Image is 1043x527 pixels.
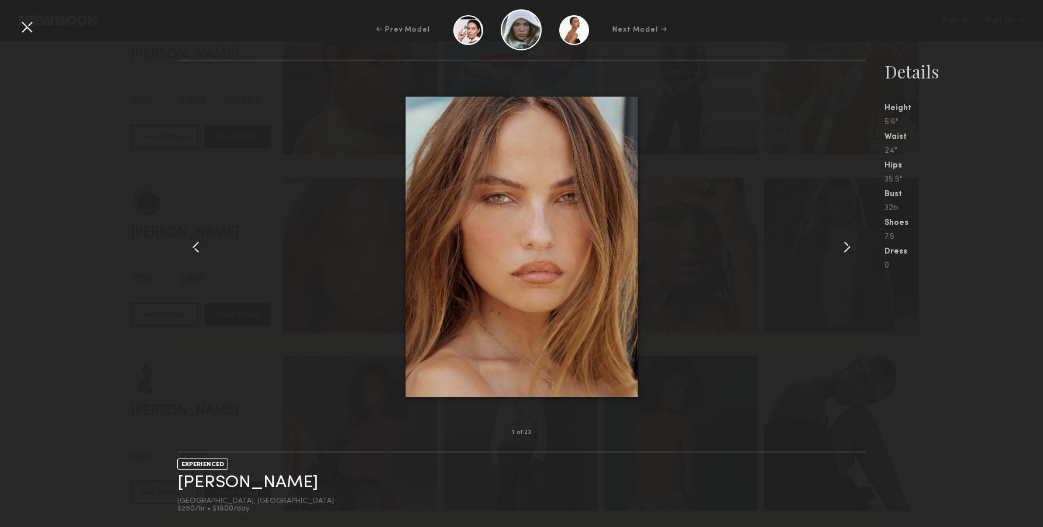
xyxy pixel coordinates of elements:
[884,60,1043,83] div: Details
[884,104,1043,112] div: Height
[884,262,1043,270] div: 0
[177,458,228,470] div: EXPERIENCED
[884,190,1043,199] div: Bust
[376,25,430,35] div: ← Prev Model
[884,176,1043,184] div: 35.5"
[177,498,334,505] div: [GEOGRAPHIC_DATA], [GEOGRAPHIC_DATA]
[884,133,1043,141] div: Waist
[612,25,667,35] div: Next Model →
[884,219,1043,227] div: Shoes
[884,147,1043,155] div: 24"
[177,474,318,492] a: [PERSON_NAME]
[884,248,1043,256] div: Dress
[884,118,1043,126] div: 5'6"
[512,430,531,436] div: 1 of 23
[884,162,1043,170] div: Hips
[884,233,1043,241] div: 7.5
[177,505,334,513] div: $250/hr • $1800/day
[884,204,1043,213] div: 32b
